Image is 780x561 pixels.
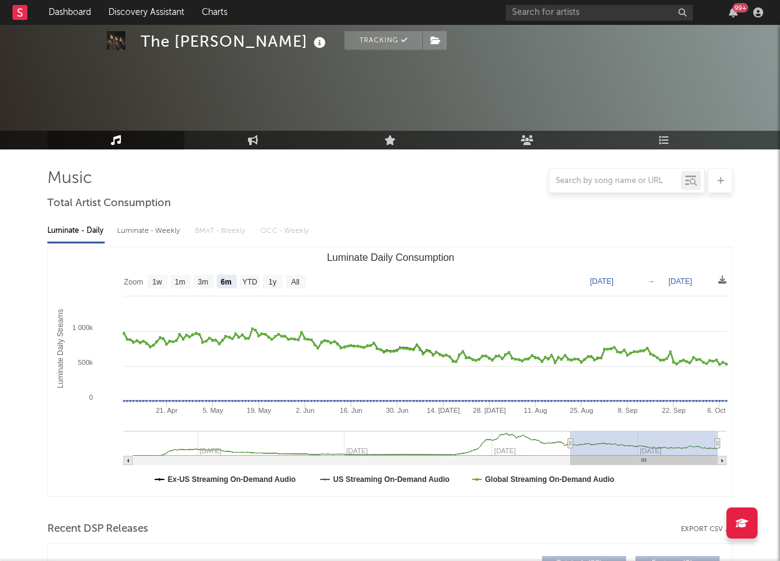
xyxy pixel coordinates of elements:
text: 500k [78,359,93,366]
button: 99+ [729,7,738,17]
text: Zoom [124,278,143,286]
text: Global Streaming On-Demand Audio [485,475,615,484]
text: 28. [DATE] [473,407,506,414]
text: 1w [153,278,163,286]
text: [DATE] [668,277,692,286]
div: Luminate - Daily [47,220,105,242]
text: 30. Jun [386,407,409,414]
text: 25. Aug [570,407,593,414]
text: 2. Jun [296,407,315,414]
text: All [291,278,299,286]
text: 22. Sep [662,407,685,414]
svg: Luminate Daily Consumption [48,247,733,496]
input: Search by song name or URL [549,176,681,186]
text: US Streaming On-Demand Audio [333,475,450,484]
text: → [647,277,655,286]
text: 19. May [247,407,272,414]
text: 1y [269,278,277,286]
text: 8. Sep [618,407,638,414]
text: Ex-US Streaming On-Demand Audio [168,475,296,484]
text: 16. Jun [340,407,363,414]
span: Total Artist Consumption [47,196,171,211]
text: [DATE] [590,277,614,286]
text: 14. [DATE] [427,407,460,414]
text: Luminate Daily Consumption [327,252,455,263]
text: 11. Aug [524,407,547,414]
input: Search for artists [506,5,693,21]
text: 6. Oct [707,407,725,414]
div: 99 + [733,3,748,12]
button: Export CSV [681,526,733,533]
text: Luminate Daily Streams [56,309,65,388]
text: 1 000k [72,324,93,331]
text: 21. Apr [156,407,178,414]
text: 3m [198,278,209,286]
button: Tracking [345,31,422,50]
div: The [PERSON_NAME] [141,31,329,52]
text: YTD [242,278,257,286]
div: Luminate - Weekly [117,220,183,242]
span: Recent DSP Releases [47,522,148,537]
text: 0 [89,394,93,401]
text: 5. May [202,407,224,414]
text: 6m [221,278,231,286]
text: 1m [175,278,186,286]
